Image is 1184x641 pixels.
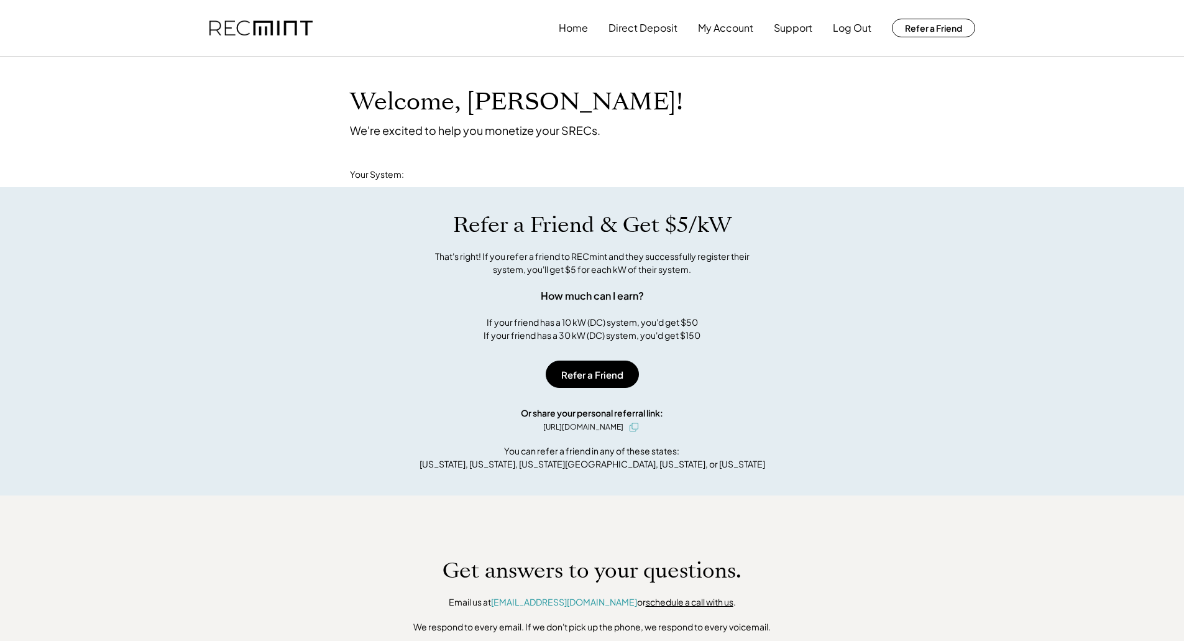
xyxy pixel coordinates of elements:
div: [URL][DOMAIN_NAME] [543,422,623,433]
div: Email us at or . [449,596,736,609]
button: Refer a Friend [546,361,639,388]
div: We're excited to help you monetize your SRECs. [350,123,600,137]
button: Log Out [833,16,871,40]
div: That's right! If you refer a friend to RECmint and they successfully register their system, you'l... [421,250,763,276]
button: Refer a Friend [892,19,975,37]
div: Your System: [350,168,404,181]
button: My Account [698,16,753,40]
button: Support [774,16,812,40]
img: recmint-logotype%403x.png [209,21,313,36]
a: schedule a call with us [646,596,733,607]
a: [EMAIL_ADDRESS][DOMAIN_NAME] [491,596,637,607]
h1: Refer a Friend & Get $5/kW [453,212,732,238]
div: We respond to every email. If we don't pick up the phone, we respond to every voicemail. [413,621,771,634]
button: Direct Deposit [608,16,677,40]
div: How much can I earn? [541,288,644,303]
h1: Get answers to your questions. [443,558,741,584]
button: click to copy [626,420,641,435]
div: If your friend has a 10 kW (DC) system, you'd get $50 If your friend has a 30 kW (DC) system, you... [484,316,700,342]
h1: Welcome, [PERSON_NAME]! [350,88,683,117]
button: Home [559,16,588,40]
div: Or share your personal referral link: [521,407,663,420]
div: You can refer a friend in any of these states: [US_STATE], [US_STATE], [US_STATE][GEOGRAPHIC_DATA... [420,445,765,471]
